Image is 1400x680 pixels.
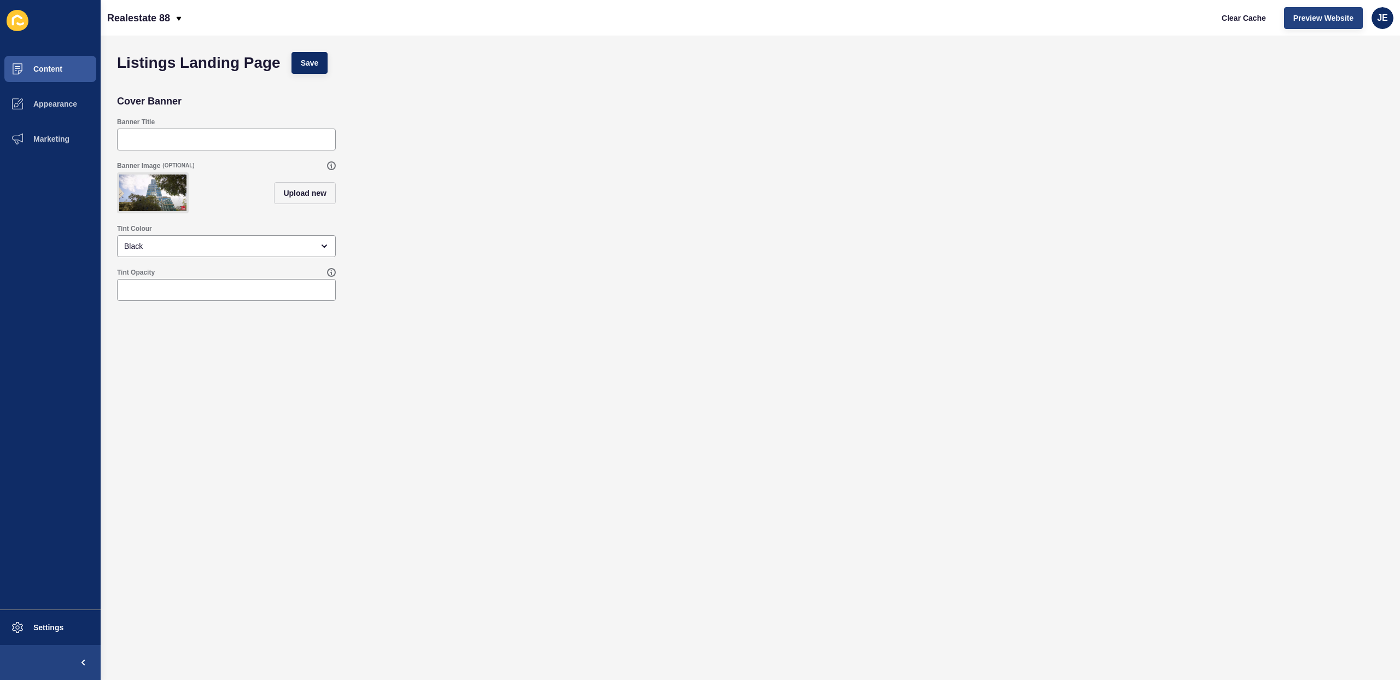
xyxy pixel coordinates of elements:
label: Banner Image [117,161,160,170]
button: Save [291,52,328,74]
span: (OPTIONAL) [162,162,194,170]
label: Tint Opacity [117,268,155,277]
span: Preview Website [1293,13,1354,24]
p: Realestate 88 [107,4,170,32]
button: Preview Website [1284,7,1363,29]
div: open menu [117,235,336,257]
label: Banner Title [117,118,155,126]
button: Clear Cache [1212,7,1275,29]
span: Upload new [283,188,326,199]
span: JE [1377,13,1388,24]
label: Tint Colour [117,224,152,233]
span: Clear Cache [1222,13,1266,24]
img: b1a4b4dab8451a9d595a647013a1101e.jpg [119,175,186,211]
span: Save [301,57,319,68]
h2: Cover Banner [117,96,182,107]
button: Upload new [274,182,336,204]
h1: Listings Landing Page [117,57,281,68]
